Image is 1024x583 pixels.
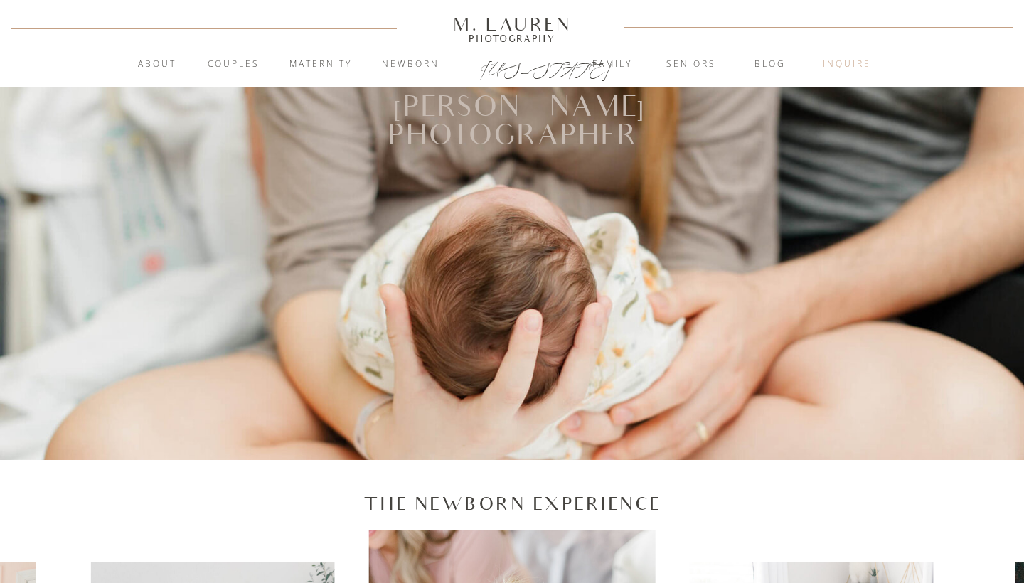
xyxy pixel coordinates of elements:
[574,58,651,72] a: Family
[372,58,449,72] a: Newborn
[282,58,359,72] a: Maternity
[129,58,184,72] a: About
[305,491,719,516] div: The Newborn experience
[732,58,809,72] a: blog
[480,58,545,75] a: [US_STATE]
[447,35,577,42] a: Photography
[410,16,614,32] a: M. Lauren
[653,58,730,72] a: Seniors
[306,93,718,152] h1: [PERSON_NAME] photographer
[195,58,272,72] a: Couples
[809,58,885,72] a: inquire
